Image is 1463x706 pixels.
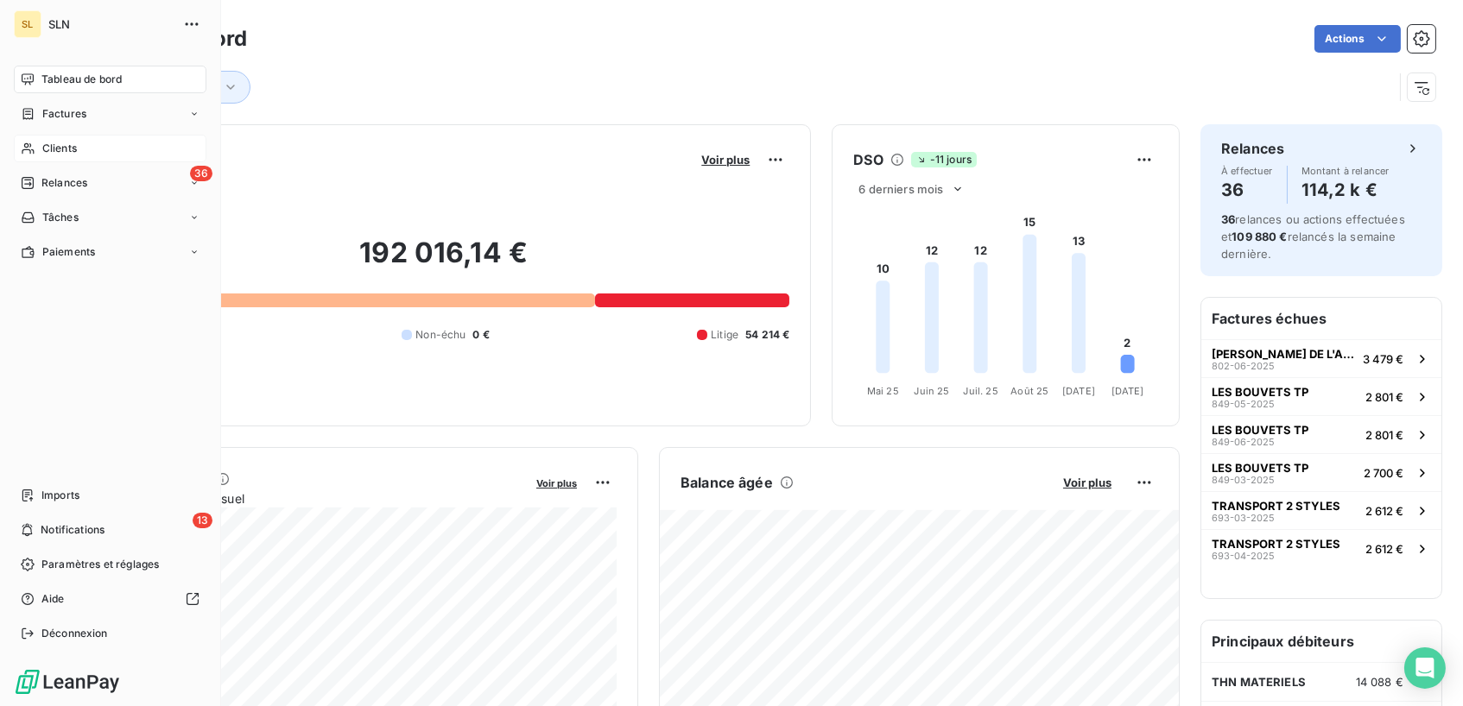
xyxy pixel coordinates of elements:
[41,591,65,607] span: Aide
[42,244,95,260] span: Paiements
[867,385,899,397] tspan: Mai 25
[701,153,750,167] span: Voir plus
[1314,25,1401,53] button: Actions
[1201,621,1441,662] h6: Principaux débiteurs
[14,10,41,38] div: SL
[41,175,87,191] span: Relances
[41,626,108,641] span: Déconnexion
[1301,166,1390,176] span: Montant à relancer
[1301,176,1390,204] h4: 114,2 k €
[853,149,883,170] h6: DSO
[1221,212,1405,261] span: relances ou actions effectuées et relancés la semaine dernière.
[1221,166,1273,176] span: À effectuer
[1212,399,1275,409] span: 849-05-2025
[1063,476,1111,489] span: Voir plus
[1201,339,1441,377] button: [PERSON_NAME] DE L'ABBAYE802-06-20253 479 €
[1221,176,1273,204] h4: 36
[1212,675,1306,689] span: THN MATERIELS
[1404,647,1446,689] div: Open Intercom Messenger
[964,385,998,397] tspan: Juil. 25
[1201,415,1441,453] button: LES BOUVETS TP849-06-20252 801 €
[1212,537,1340,551] span: TRANSPORT 2 STYLES
[1212,499,1340,513] span: TRANSPORT 2 STYLES
[681,472,773,493] h6: Balance âgée
[696,152,755,167] button: Voir plus
[41,488,79,503] span: Imports
[1212,551,1275,561] span: 693-04-2025
[1058,475,1117,490] button: Voir plus
[531,475,582,490] button: Voir plus
[1363,352,1403,366] span: 3 479 €
[41,72,122,87] span: Tableau de bord
[1232,230,1287,243] span: 109 880 €
[1212,347,1356,361] span: [PERSON_NAME] DE L'ABBAYE
[1111,385,1144,397] tspan: [DATE]
[745,327,789,343] span: 54 214 €
[1364,466,1403,480] span: 2 700 €
[1365,504,1403,518] span: 2 612 €
[193,513,212,528] span: 13
[1212,385,1308,399] span: LES BOUVETS TP
[858,182,943,196] span: 6 derniers mois
[1365,390,1403,404] span: 2 801 €
[98,236,789,287] h2: 192 016,14 €
[42,106,86,122] span: Factures
[98,489,524,507] span: Chiffre d'affaires mensuel
[1212,361,1275,371] span: 802-06-2025
[14,668,121,696] img: Logo LeanPay
[1365,542,1403,556] span: 2 612 €
[14,585,206,613] a: Aide
[1062,385,1095,397] tspan: [DATE]
[472,327,489,343] span: 0 €
[41,522,104,538] span: Notifications
[1356,675,1403,689] span: 14 088 €
[1201,298,1441,339] h6: Factures échues
[1212,437,1275,447] span: 849-06-2025
[1365,428,1403,442] span: 2 801 €
[1212,461,1308,475] span: LES BOUVETS TP
[1221,212,1235,226] span: 36
[190,166,212,181] span: 36
[48,17,173,31] span: SLN
[42,210,79,225] span: Tâches
[1221,138,1284,159] h6: Relances
[42,141,77,156] span: Clients
[536,477,577,489] span: Voir plus
[1212,423,1308,437] span: LES BOUVETS TP
[711,327,738,343] span: Litige
[1201,529,1441,567] button: TRANSPORT 2 STYLES693-04-20252 612 €
[41,557,159,572] span: Paramètres et réglages
[1011,385,1049,397] tspan: Août 25
[415,327,465,343] span: Non-échu
[1212,475,1275,485] span: 849-03-2025
[911,152,977,167] span: -11 jours
[1201,491,1441,529] button: TRANSPORT 2 STYLES693-03-20252 612 €
[1201,377,1441,415] button: LES BOUVETS TP849-05-20252 801 €
[915,385,950,397] tspan: Juin 25
[1212,513,1275,523] span: 693-03-2025
[1201,453,1441,491] button: LES BOUVETS TP849-03-20252 700 €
